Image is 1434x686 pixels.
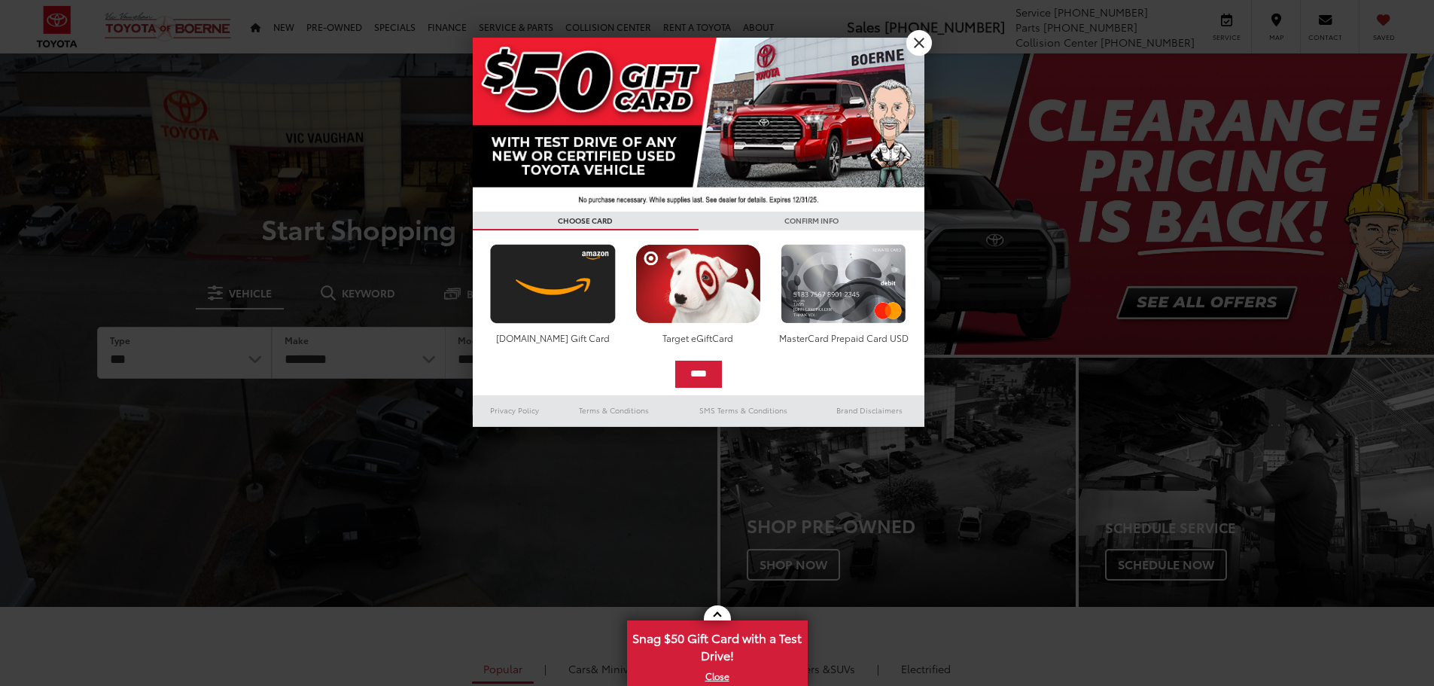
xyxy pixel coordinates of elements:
img: mastercard.png [777,244,910,324]
h3: CONFIRM INFO [699,212,924,230]
span: Snag $50 Gift Card with a Test Drive! [629,622,806,668]
h3: CHOOSE CARD [473,212,699,230]
img: amazoncard.png [486,244,620,324]
a: SMS Terms & Conditions [672,401,814,419]
a: Privacy Policy [473,401,557,419]
div: Target eGiftCard [632,331,765,344]
a: Terms & Conditions [556,401,671,419]
img: 42635_top_851395.jpg [473,38,924,212]
img: targetcard.png [632,244,765,324]
a: Brand Disclaimers [814,401,924,419]
div: [DOMAIN_NAME] Gift Card [486,331,620,344]
div: MasterCard Prepaid Card USD [777,331,910,344]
